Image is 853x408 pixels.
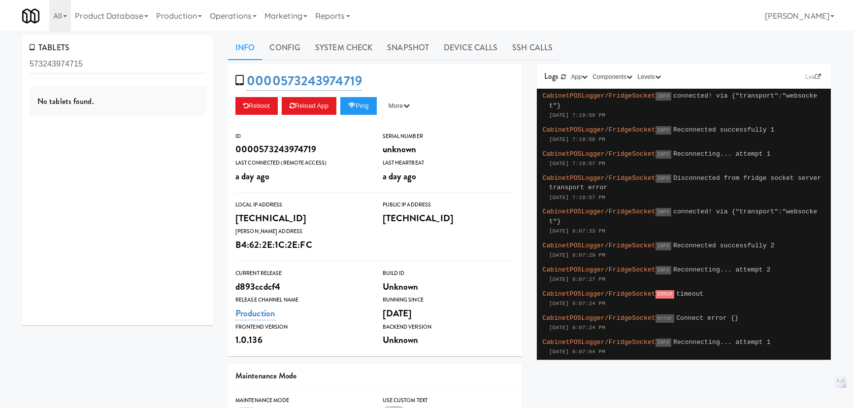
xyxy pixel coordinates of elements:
span: CabinetPOSLogger/FridgeSocket [543,92,656,100]
span: ERROR [656,290,675,299]
span: CabinetPOSLogger/FridgeSocket [543,314,656,322]
span: INFO [656,150,671,159]
button: Ping [340,97,377,115]
span: INFO [656,208,671,216]
span: [DATE] 6:07:33 PM [549,228,605,234]
div: Last Connected (Remote Access) [235,158,368,168]
div: Build Id [383,269,515,278]
span: INFO [656,339,671,347]
span: CabinetPOSLogger/FridgeSocket [543,208,656,215]
div: Unknown [383,278,515,295]
a: Snapshot [380,35,436,60]
span: [DATE] 6:07:24 PM [549,301,605,306]
div: Last Heartbeat [383,158,515,168]
span: Reconnecting... attempt 2 [673,266,771,273]
span: a day ago [383,170,417,183]
button: App [569,72,591,82]
span: No tablets found. [37,96,94,107]
span: connected! via {"transport":"websocket"} [549,92,817,109]
span: [DATE] 7:19:57 PM [549,161,605,167]
input: Search tablets [30,55,206,73]
div: Running Since [383,295,515,305]
span: a day ago [235,170,269,183]
div: Current Release [235,269,368,278]
button: More [381,97,418,115]
div: [TECHNICAL_ID] [383,210,515,227]
div: Frontend Version [235,322,368,332]
span: Maintenance Mode [235,370,297,381]
div: B4:62:2E:1C:2E:FC [235,237,368,253]
div: unknown [383,141,515,158]
button: Reload App [282,97,336,115]
a: 0000573243974719 [247,71,362,91]
span: Logs [544,70,558,82]
div: 1.0.136 [235,332,368,348]
a: SSH Calls [505,35,560,60]
span: [DATE] 7:19:59 PM [549,112,605,118]
span: Reconnected successfully 1 [673,126,774,134]
span: CabinetPOSLogger/FridgeSocket [543,150,656,158]
a: Config [262,35,308,60]
div: d893ccdcf4 [235,278,368,295]
div: Release Channel Name [235,295,368,305]
div: Use Custom Text [383,396,515,406]
a: Production [235,306,275,320]
span: [DATE] 6:07:04 PM [549,349,605,355]
div: 0000573243974719 [235,141,368,158]
span: INFO [656,126,671,135]
div: Serial Number [383,132,515,141]
a: System Check [308,35,380,60]
span: INFO [656,92,671,101]
span: Reconnecting... attempt 1 [673,150,771,158]
span: Reconnecting... attempt 1 [673,339,771,346]
img: Micromart [22,7,39,25]
span: [DATE] 6:07:24 PM [549,325,605,331]
span: [DATE] 7:19:58 PM [549,136,605,142]
a: Device Calls [436,35,505,60]
span: [DATE] 6:07:29 PM [549,252,605,258]
div: [TECHNICAL_ID] [235,210,368,227]
span: CabinetPOSLogger/FridgeSocket [543,242,656,249]
span: [DATE] [383,306,412,320]
button: Components [590,72,635,82]
span: [DATE] 6:07:27 PM [549,276,605,282]
span: Connect error {} [676,314,738,322]
span: timeout [676,290,703,298]
div: Local IP Address [235,200,368,210]
span: Reconnected successfully 2 [673,242,774,249]
div: Public IP Address [383,200,515,210]
button: Reboot [235,97,278,115]
span: CabinetPOSLogger/FridgeSocket [543,339,656,346]
a: Link [803,72,823,82]
span: CabinetPOSLogger/FridgeSocket [543,126,656,134]
div: Backend Version [383,322,515,332]
div: [PERSON_NAME] Address [235,227,368,237]
span: CabinetPOSLogger/FridgeSocket [543,290,656,298]
span: connected! via {"transport":"websocket"} [549,208,817,225]
span: INFO [656,266,671,274]
span: INFO [656,174,671,183]
span: Disconnected from fridge socket server transport error [549,174,821,192]
a: Info [228,35,262,60]
span: TABLETS [30,42,69,53]
div: Unknown [383,332,515,348]
span: INFO [656,242,671,250]
span: error [656,314,675,323]
span: [DATE] 7:19:57 PM [549,195,605,201]
span: CabinetPOSLogger/FridgeSocket [543,174,656,182]
span: CabinetPOSLogger/FridgeSocket [543,266,656,273]
div: ID [235,132,368,141]
div: Maintenance Mode [235,396,368,406]
button: Levels [635,72,663,82]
